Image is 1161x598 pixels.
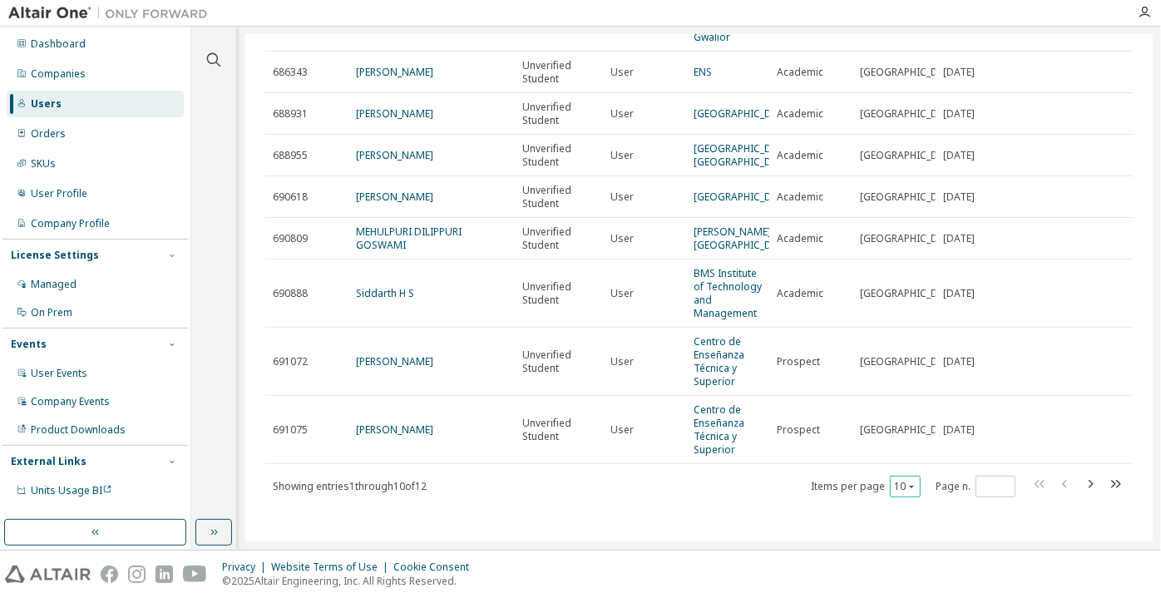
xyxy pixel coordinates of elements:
div: License Settings [11,249,99,262]
span: Academic [777,66,823,79]
div: Company Events [31,395,110,408]
span: Unverified Student [522,101,595,127]
span: [DATE] [943,232,975,245]
a: [GEOGRAPHIC_DATA] [694,106,793,121]
a: Centro de Enseñanza Técnica y Superior [694,334,744,388]
a: [PERSON_NAME] [356,354,433,368]
span: [DATE] [943,355,975,368]
a: Centro de Enseñanza Técnica y Superior [694,403,744,457]
span: 691072 [273,355,308,368]
span: User [610,107,634,121]
span: Academic [777,190,823,204]
span: User [610,355,634,368]
span: [GEOGRAPHIC_DATA] [860,355,960,368]
div: Companies [31,67,86,81]
a: BMS Institute of Technology and Management [694,266,762,320]
span: Academic [777,149,823,162]
a: [PERSON_NAME] [356,190,433,204]
span: Page n. [936,476,1015,497]
span: [DATE] [943,107,975,121]
span: Unverified Student [522,184,595,210]
span: Academic [777,232,823,245]
a: [PERSON_NAME] [356,148,433,162]
div: Privacy [222,561,271,574]
span: [DATE] [943,66,975,79]
a: [PERSON_NAME] [356,106,433,121]
div: Company Profile [31,217,110,230]
span: [DATE] [943,190,975,204]
span: Academic [777,107,823,121]
div: Dashboard [31,37,86,51]
span: User [610,287,634,300]
span: User [610,190,634,204]
a: MEHULPURI DILIPPURI GOSWAMI [356,225,462,252]
span: [GEOGRAPHIC_DATA] [860,232,960,245]
span: User [610,66,634,79]
span: [GEOGRAPHIC_DATA] [860,66,960,79]
span: [DATE] [943,287,975,300]
span: Showing entries 1 through 10 of 12 [273,479,427,493]
span: Units Usage BI [31,483,112,497]
div: Orders [31,127,66,141]
span: [GEOGRAPHIC_DATA] [860,149,960,162]
span: 690809 [273,232,308,245]
div: Product Downloads [31,423,126,437]
span: Unverified Student [522,417,595,443]
a: [PERSON_NAME] [356,423,433,437]
div: SKUs [31,157,56,171]
span: Unverified Student [522,280,595,307]
span: 688931 [273,107,308,121]
div: User Events [31,367,87,380]
span: Prospect [777,423,820,437]
span: [GEOGRAPHIC_DATA] [860,287,960,300]
span: Prospect [777,355,820,368]
img: facebook.svg [101,566,118,583]
span: [GEOGRAPHIC_DATA] [860,107,960,121]
img: linkedin.svg [156,566,173,583]
div: Cookie Consent [393,561,479,574]
span: 691075 [273,423,308,437]
span: Academic [777,287,823,300]
span: Unverified Student [522,225,595,252]
span: 690618 [273,190,308,204]
span: [GEOGRAPHIC_DATA] [860,190,960,204]
div: Users [31,97,62,111]
span: User [610,232,634,245]
div: On Prem [31,306,72,319]
div: User Profile [31,187,87,200]
span: [GEOGRAPHIC_DATA] [860,423,960,437]
img: Altair One [8,5,216,22]
span: Unverified Student [522,59,595,86]
a: [GEOGRAPHIC_DATA], [GEOGRAPHIC_DATA] [694,141,796,169]
span: Unverified Student [522,142,595,169]
span: User [610,423,634,437]
a: [GEOGRAPHIC_DATA] [694,190,793,204]
div: Managed [31,278,77,291]
span: User [610,149,634,162]
div: Website Terms of Use [271,561,393,574]
span: Unverified Student [522,348,595,375]
div: External Links [11,455,86,468]
a: [PERSON_NAME] [356,65,433,79]
img: altair_logo.svg [5,566,91,583]
p: © 2025 Altair Engineering, Inc. All Rights Reserved. [222,574,479,588]
span: 690888 [273,287,308,300]
div: Events [11,338,47,351]
span: 686343 [273,66,308,79]
span: [DATE] [943,149,975,162]
span: 688955 [273,149,308,162]
img: instagram.svg [128,566,146,583]
img: youtube.svg [183,566,207,583]
a: [PERSON_NAME][GEOGRAPHIC_DATA] [694,225,793,252]
a: ENS [694,65,712,79]
button: 10 [894,480,916,493]
span: [DATE] [943,423,975,437]
span: Items per page [811,476,921,497]
a: Siddarth H S [356,286,414,300]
